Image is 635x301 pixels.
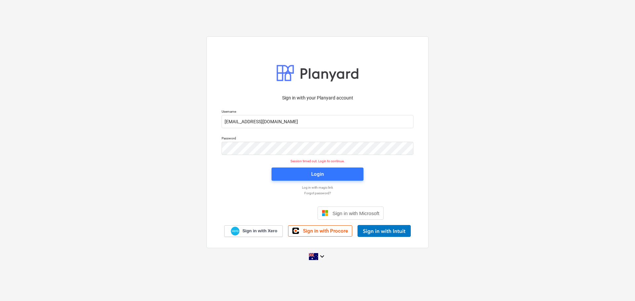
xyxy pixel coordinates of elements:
img: Microsoft logo [322,210,328,216]
button: Login [272,168,363,181]
a: Sign in with Procore [288,225,352,237]
p: Sign in with your Planyard account [222,94,413,101]
input: Username [222,115,413,128]
iframe: Chat Widget [602,269,635,301]
span: Sign in with Xero [242,228,277,234]
a: Forgot password? [218,191,417,195]
div: Login [311,170,324,178]
a: Log in with magic link [218,185,417,190]
a: Sign in with Xero [224,225,283,237]
span: Sign in with Microsoft [332,210,379,216]
iframe: Sign in with Google Button [248,206,316,220]
p: Password [222,136,413,142]
p: Username [222,109,413,115]
img: Xero logo [231,227,239,236]
i: keyboard_arrow_down [318,252,326,260]
span: Sign in with Procore [303,228,348,234]
p: Session timed out. Login to continue. [218,159,417,163]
